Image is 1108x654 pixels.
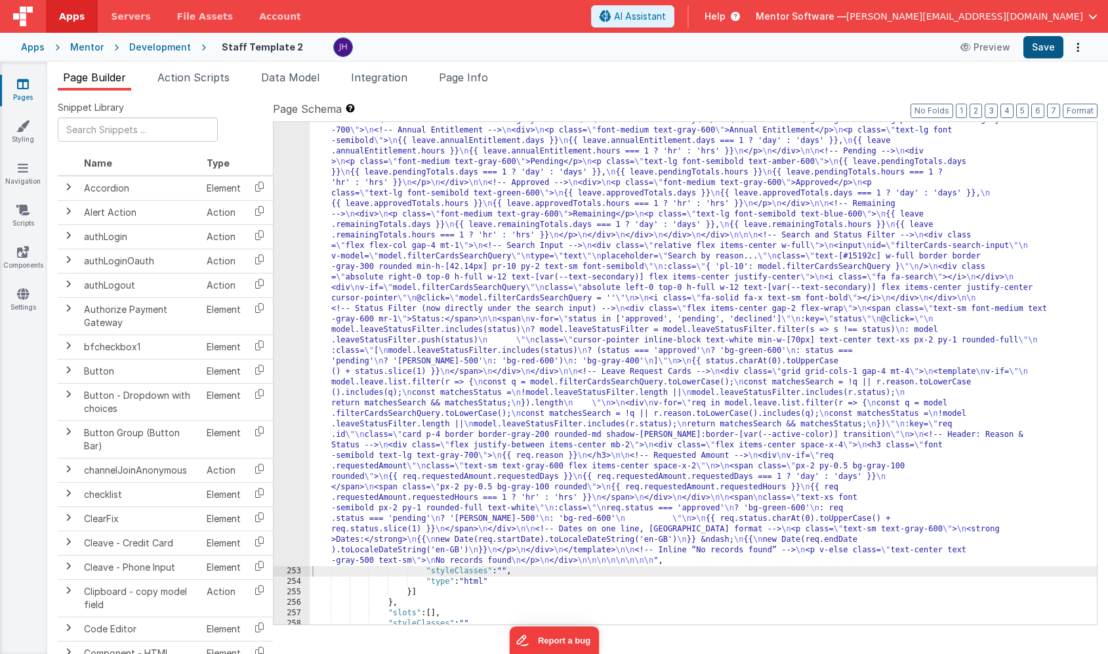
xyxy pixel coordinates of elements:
[985,104,998,118] button: 3
[79,359,201,383] td: Button
[84,157,112,169] span: Name
[201,383,246,420] td: Element
[201,420,246,458] td: Element
[79,555,201,579] td: Cleave - Phone Input
[201,617,246,641] td: Element
[509,626,599,654] iframe: Marker.io feedback button
[222,42,303,52] h4: Staff Template 2
[79,531,201,555] td: Cleave - Credit Card
[79,506,201,531] td: ClearFix
[79,200,201,224] td: Alert Action
[274,587,310,598] div: 255
[591,5,674,28] button: AI Assistant
[274,566,310,577] div: 253
[1016,104,1029,118] button: 5
[79,249,201,273] td: authLoginOauth
[911,104,953,118] button: No Folds
[614,10,666,23] span: AI Assistant
[439,71,488,84] span: Page Info
[756,10,1098,23] button: Mentor Software — [PERSON_NAME][EMAIL_ADDRESS][DOMAIN_NAME]
[201,506,246,531] td: Element
[79,335,201,359] td: bfcheckbox1
[846,10,1083,23] span: [PERSON_NAME][EMAIL_ADDRESS][DOMAIN_NAME]
[201,273,246,297] td: Action
[1023,36,1063,58] button: Save
[956,104,967,118] button: 1
[705,10,726,23] span: Help
[79,579,201,617] td: Clipboard - copy model field
[177,10,234,23] span: File Assets
[953,37,1018,58] button: Preview
[129,41,191,54] div: Development
[970,104,982,118] button: 2
[201,458,246,482] td: Action
[58,101,124,114] span: Snippet Library
[201,531,246,555] td: Element
[79,458,201,482] td: channelJoinAnonymous
[201,555,246,579] td: Element
[201,224,246,249] td: Action
[157,71,230,84] span: Action Scripts
[59,10,85,23] span: Apps
[274,104,310,566] div: 252
[201,335,246,359] td: Element
[274,598,310,608] div: 256
[79,297,201,335] td: Authorize Payment Gateway
[1000,104,1014,118] button: 4
[1063,104,1098,118] button: Format
[70,41,104,54] div: Mentor
[79,273,201,297] td: authLogout
[274,577,310,587] div: 254
[79,420,201,458] td: Button Group (Button Bar)
[756,10,846,23] span: Mentor Software —
[207,157,230,169] span: Type
[201,359,246,383] td: Element
[201,482,246,506] td: Element
[201,176,246,201] td: Element
[79,224,201,249] td: authLogin
[1069,38,1087,56] button: Options
[334,38,352,56] img: c2badad8aad3a9dfc60afe8632b41ba8
[79,482,201,506] td: checklist
[58,117,218,142] input: Search Snippets ...
[351,71,407,84] span: Integration
[111,10,150,23] span: Servers
[201,200,246,224] td: Action
[201,579,246,617] td: Action
[79,383,201,420] td: Button - Dropdown with choices
[201,249,246,273] td: Action
[274,608,310,619] div: 257
[63,71,126,84] span: Page Builder
[273,101,342,117] span: Page Schema
[1047,104,1060,118] button: 7
[274,619,310,629] div: 258
[201,297,246,335] td: Element
[79,176,201,201] td: Accordion
[21,41,45,54] div: Apps
[261,71,319,84] span: Data Model
[1031,104,1044,118] button: 6
[79,617,201,641] td: Code Editor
